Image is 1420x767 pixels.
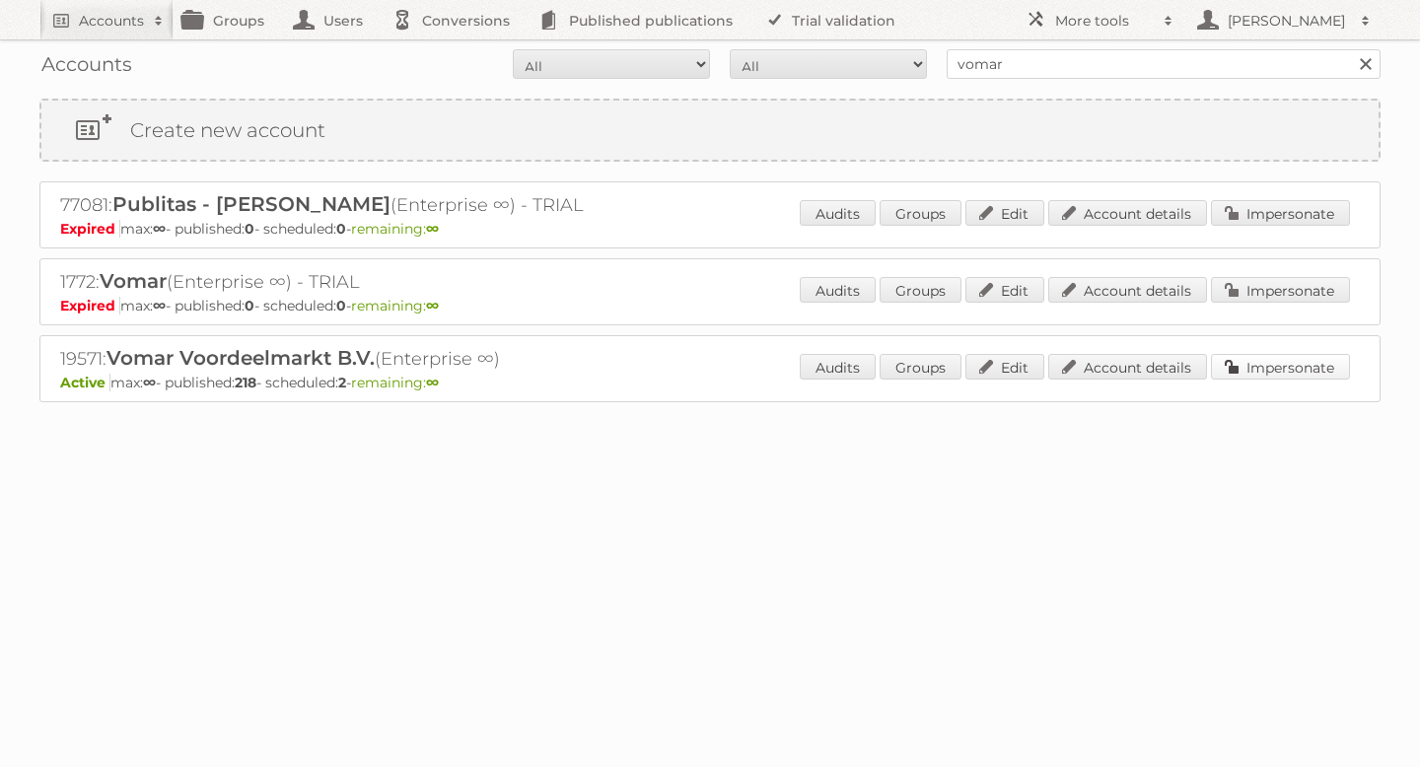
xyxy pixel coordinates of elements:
a: Impersonate [1211,354,1350,380]
span: Expired [60,220,120,238]
strong: ∞ [426,297,439,314]
p: max: - published: - scheduled: - [60,374,1360,391]
strong: 0 [245,220,254,238]
h2: More tools [1055,11,1154,31]
h2: 1772: (Enterprise ∞) - TRIAL [60,269,750,295]
h2: 19571: (Enterprise ∞) [60,346,750,372]
strong: 2 [338,374,346,391]
span: Active [60,374,110,391]
strong: ∞ [426,374,439,391]
span: remaining: [351,220,439,238]
h2: [PERSON_NAME] [1223,11,1351,31]
span: Publitas - [PERSON_NAME] [112,192,390,216]
p: max: - published: - scheduled: - [60,297,1360,314]
a: Groups [880,354,961,380]
a: Groups [880,277,961,303]
p: max: - published: - scheduled: - [60,220,1360,238]
a: Audits [800,354,876,380]
a: Account details [1048,200,1207,226]
a: Account details [1048,277,1207,303]
a: Create new account [41,101,1379,160]
h2: 77081: (Enterprise ∞) - TRIAL [60,192,750,218]
span: remaining: [351,297,439,314]
strong: 218 [235,374,256,391]
strong: 0 [245,297,254,314]
span: Expired [60,297,120,314]
strong: 0 [336,220,346,238]
strong: ∞ [426,220,439,238]
strong: ∞ [153,220,166,238]
a: Impersonate [1211,277,1350,303]
a: Edit [965,200,1044,226]
a: Impersonate [1211,200,1350,226]
span: remaining: [351,374,439,391]
a: Groups [880,200,961,226]
span: Vomar Voordeelmarkt B.V. [106,346,375,370]
strong: ∞ [143,374,156,391]
strong: ∞ [153,297,166,314]
a: Edit [965,354,1044,380]
a: Account details [1048,354,1207,380]
a: Audits [800,200,876,226]
h2: Accounts [79,11,144,31]
span: Vomar [100,269,167,293]
a: Audits [800,277,876,303]
strong: 0 [336,297,346,314]
a: Edit [965,277,1044,303]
